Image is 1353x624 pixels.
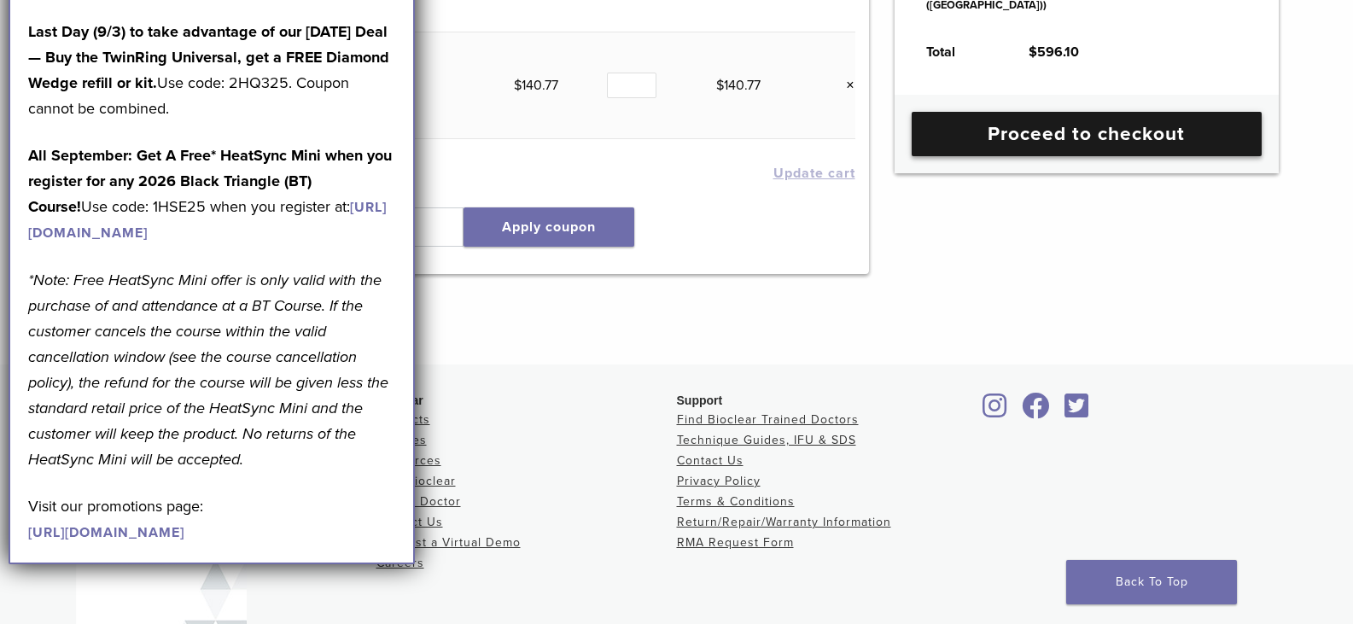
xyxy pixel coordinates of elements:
[28,146,392,216] strong: All September: Get A Free* HeatSync Mini when you register for any 2026 Black Triangle (BT) Course!
[28,524,184,541] a: [URL][DOMAIN_NAME]
[28,19,395,121] p: Use code: 2HQ325. Coupon cannot be combined.
[1029,44,1037,61] span: $
[376,394,423,407] span: Bioclear
[376,474,456,488] a: Why Bioclear
[677,474,761,488] a: Privacy Policy
[28,271,388,469] em: *Note: Free HeatSync Mini offer is only valid with the purchase of and attendance at a BT Course....
[1029,44,1079,61] bdi: 596.10
[677,535,794,550] a: RMA Request Form
[376,556,424,570] a: Careers
[677,412,859,427] a: Find Bioclear Trained Doctors
[514,77,522,94] span: $
[677,494,795,509] a: Terms & Conditions
[28,143,395,245] p: Use code: 1HSE25 when you register at:
[677,433,856,447] a: Technique Guides, IFU & SDS
[977,403,1013,420] a: Bioclear
[464,207,634,247] button: Apply coupon
[912,112,1262,156] a: Proceed to checkout
[716,77,761,94] bdi: 140.77
[677,453,744,468] a: Contact Us
[514,77,558,94] bdi: 140.77
[677,394,723,407] span: Support
[773,166,855,180] button: Update cart
[1059,403,1095,420] a: Bioclear
[907,28,1010,76] th: Total
[716,77,724,94] span: $
[376,494,461,509] a: Find A Doctor
[28,493,395,545] p: Visit our promotions page:
[376,535,521,550] a: Request a Virtual Demo
[677,515,891,529] a: Return/Repair/Warranty Information
[1066,560,1237,604] a: Back To Top
[1017,403,1056,420] a: Bioclear
[28,22,389,92] strong: Last Day (9/3) to take advantage of our [DATE] Deal — Buy the TwinRing Universal, get a FREE Diam...
[833,74,855,96] a: Remove this item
